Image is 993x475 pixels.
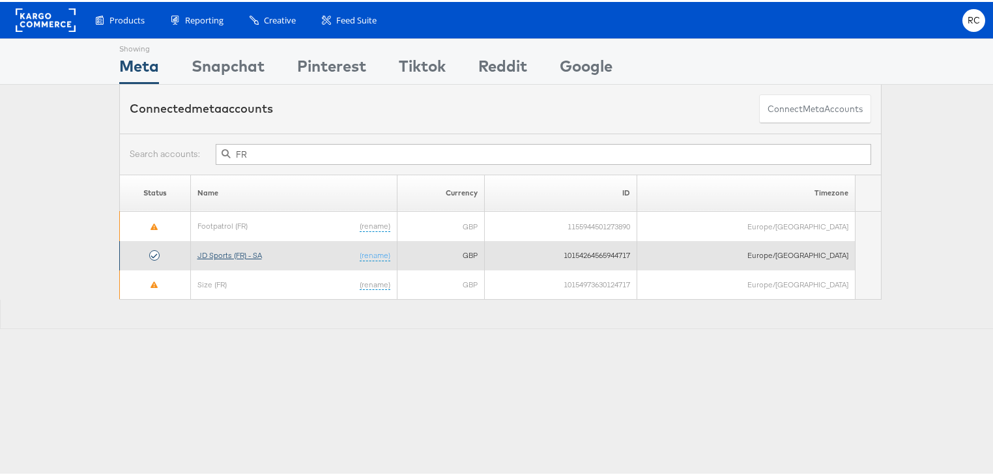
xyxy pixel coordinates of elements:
[397,173,484,210] th: Currency
[336,12,377,25] span: Feed Suite
[192,53,265,82] div: Snapchat
[803,101,824,113] span: meta
[216,142,871,163] input: Filter
[399,53,446,82] div: Tiktok
[119,53,159,82] div: Meta
[190,173,397,210] th: Name
[297,53,366,82] div: Pinterest
[192,99,222,114] span: meta
[968,14,981,23] span: RC
[397,210,484,239] td: GBP
[397,268,484,298] td: GBP
[197,248,262,258] a: JD Sports (FR) - SA
[397,239,484,268] td: GBP
[360,248,390,259] a: (rename)
[637,210,855,239] td: Europe/[GEOGRAPHIC_DATA]
[478,53,527,82] div: Reddit
[360,219,390,230] a: (rename)
[120,173,191,210] th: Status
[185,12,223,25] span: Reporting
[637,173,855,210] th: Timezone
[130,98,273,115] div: Connected accounts
[484,239,637,268] td: 10154264565944717
[109,12,145,25] span: Products
[197,219,248,229] a: Footpatrol (FR)
[484,210,637,239] td: 1155944501273890
[637,239,855,268] td: Europe/[GEOGRAPHIC_DATA]
[484,268,637,298] td: 10154973630124717
[119,37,159,53] div: Showing
[264,12,296,25] span: Creative
[759,93,871,122] button: ConnectmetaAccounts
[560,53,612,82] div: Google
[484,173,637,210] th: ID
[197,278,227,287] a: Size (FR)
[637,268,855,298] td: Europe/[GEOGRAPHIC_DATA]
[360,278,390,289] a: (rename)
